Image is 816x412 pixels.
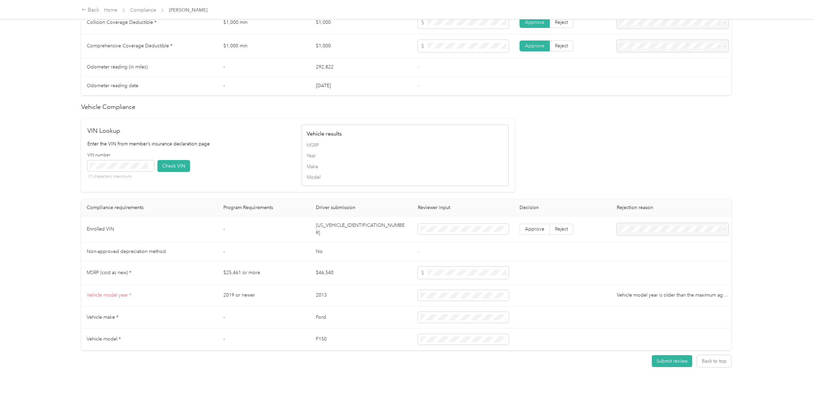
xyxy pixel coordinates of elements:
[87,292,131,298] span: Vehicle model year *
[87,249,166,254] span: Non-approved depreciation method
[310,216,412,242] td: [US_VEHICLE_IDENTIFICATION_NUMBER]
[81,199,218,216] th: Compliance requirements
[218,329,310,351] td: -
[310,261,412,285] td: $46,540
[87,140,294,147] p: Enter the VIN from member’s insurance declaration page
[418,249,419,254] span: -
[617,291,729,299] p: Vehicle model year is older than the maximum age requirement
[81,242,218,261] td: Non-approved depreciation method
[525,43,544,49] span: Approve
[81,77,218,95] td: Odometer reading date
[82,6,99,14] div: Back
[218,242,310,261] td: -
[81,58,218,77] td: Odometer reading (in miles)
[81,306,218,329] td: Vehicle make *
[218,34,310,58] td: $1,000 min
[104,7,117,13] a: Home
[514,199,611,216] th: Decision
[310,77,412,95] td: [DATE]
[310,242,412,261] td: No
[157,160,190,172] button: Check VIN
[310,285,412,307] td: 2013
[307,152,504,159] span: Year
[525,226,544,232] span: Approve
[218,11,310,34] td: $1,000 min
[418,64,419,70] span: -
[87,83,138,89] span: Odometer reading date
[81,102,731,112] h2: Vehicle Compliance
[310,199,412,216] th: Driver submission
[87,126,294,136] h2: VIN Lookup
[778,374,816,412] iframe: Everlance-gr Chat Button Frame
[87,336,121,342] span: Vehicle model *
[310,306,412,329] td: Ford
[555,19,568,25] span: Reject
[307,142,504,149] span: MSRP
[169,6,207,14] span: [PERSON_NAME]
[218,199,310,216] th: Program Requirements
[87,64,148,70] span: Odometer reading (in miles)
[555,43,568,49] span: Reject
[218,306,310,329] td: -
[87,43,172,49] span: Comprehensive Coverage Deductible *
[87,152,154,158] label: VIN number
[87,174,154,180] p: 17 characters maximum
[81,261,218,285] td: MSRP (cost as new) *
[87,314,118,320] span: Vehicle make *
[525,19,544,25] span: Approve
[412,199,514,216] th: Reviewer input
[81,216,218,242] td: Enrolled VIN
[81,285,218,307] td: Vehicle model year *
[697,355,731,367] button: Back to top
[81,34,218,58] td: Comprehensive Coverage Deductible *
[87,19,156,25] span: Collision Coverage Deductible *
[218,261,310,285] td: $25,461 or more
[218,216,310,242] td: -
[611,199,734,216] th: Rejection reason
[307,130,504,138] h4: Vehicle results
[218,77,310,95] td: -
[218,58,310,77] td: -
[310,11,412,34] td: $1,000
[555,226,568,232] span: Reject
[307,163,504,170] span: Make
[81,329,218,351] td: Vehicle model *
[310,34,412,58] td: $1,000
[310,329,412,351] td: F150
[652,355,692,367] button: Submit review
[310,58,412,77] td: 292,822
[81,11,218,34] td: Collision Coverage Deductible *
[87,270,131,275] span: MSRP (cost as new) *
[130,7,156,13] a: Compliance
[87,226,114,232] span: Enrolled VIN
[418,83,419,89] span: -
[307,174,504,181] span: Model
[218,285,310,307] td: 2019 or newer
